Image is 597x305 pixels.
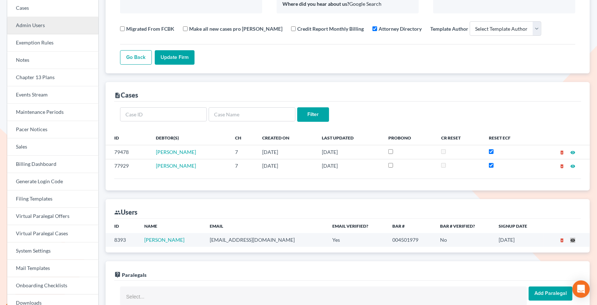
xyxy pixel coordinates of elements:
[559,149,564,155] a: delete_forever
[229,130,256,145] th: Ch
[7,190,98,208] a: Filing Templates
[156,163,196,169] a: [PERSON_NAME]
[493,233,544,246] td: [DATE]
[114,91,138,99] div: Cases
[7,277,98,295] a: Onboarding Checklists
[257,130,316,145] th: Created On
[144,237,184,243] a: [PERSON_NAME]
[106,233,138,246] td: 8393
[316,145,383,159] td: [DATE]
[570,149,575,155] a: visibility
[150,130,230,145] th: Debtor(s)
[7,242,98,260] a: System Settings
[7,121,98,138] a: Pacer Notices
[7,260,98,277] a: Mail Templates
[559,237,564,243] a: delete_forever
[257,159,316,173] td: [DATE]
[430,25,468,33] label: Template Author
[7,173,98,190] a: Generate Login Code
[126,25,174,33] label: Migrated From FCBK
[316,130,383,145] th: Last Updated
[7,225,98,242] a: Virtual Paralegal Cases
[106,130,150,145] th: ID
[387,233,434,246] td: 004501979
[434,219,493,233] th: Bar # Verified?
[114,92,121,99] i: description
[383,130,435,145] th: ProBono
[120,107,207,122] input: Case ID
[106,219,138,233] th: ID
[122,272,146,278] span: Paralegals
[7,52,98,69] a: Notes
[7,69,98,86] a: Chapter 13 Plans
[114,271,121,278] i: live_help
[257,145,316,159] td: [DATE]
[7,138,98,156] a: Sales
[106,159,150,173] td: 77929
[297,25,364,33] label: Credit Report Monthly Billing
[7,34,98,52] a: Exemption Rules
[106,145,150,159] td: 79478
[156,149,196,155] a: [PERSON_NAME]
[229,159,256,173] td: 7
[7,208,98,225] a: Virtual Paralegal Offers
[387,219,434,233] th: Bar #
[316,159,383,173] td: [DATE]
[7,104,98,121] a: Maintenance Periods
[327,233,387,246] td: Yes
[204,219,327,233] th: Email
[559,164,564,169] i: delete_forever
[327,219,387,233] th: Email Verified?
[570,164,575,169] i: visibility
[114,209,121,216] i: group
[572,280,590,298] div: Open Intercom Messenger
[434,233,493,246] td: No
[297,107,329,122] input: Filter
[570,150,575,155] i: visibility
[138,219,204,233] th: Name
[559,163,564,169] a: delete_forever
[114,208,137,216] div: Users
[529,287,572,301] input: Add Paralegal
[189,25,282,33] label: Make all new cases pro [PERSON_NAME]
[209,107,295,122] input: Case Name
[7,156,98,173] a: Billing Dashboard
[379,25,422,33] label: Attorney Directory
[7,86,98,104] a: Events Stream
[559,238,564,243] i: delete_forever
[7,17,98,34] a: Admin Users
[155,50,195,65] input: Update Firm
[570,237,575,243] a: visibility
[229,145,256,159] td: 7
[493,219,544,233] th: Signup Date
[483,130,534,145] th: Reset ECF
[570,238,575,243] i: visibility
[120,50,152,65] a: Go Back
[559,150,564,155] i: delete_forever
[282,1,349,7] b: Where did you hear about us?
[204,233,327,246] td: [EMAIL_ADDRESS][DOMAIN_NAME]
[570,163,575,169] a: visibility
[282,0,413,8] div: Google Search
[435,130,483,145] th: CR Reset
